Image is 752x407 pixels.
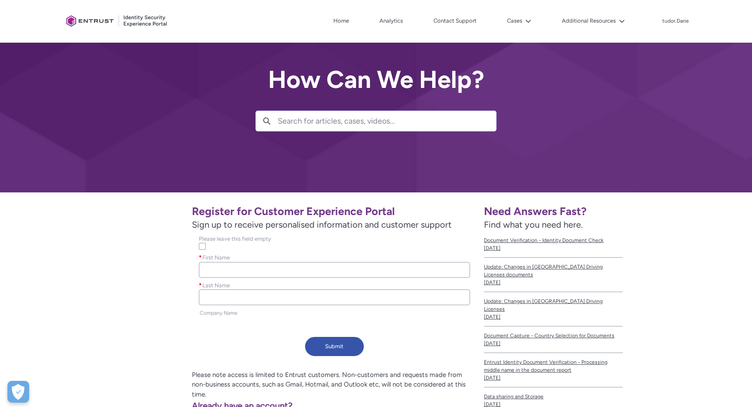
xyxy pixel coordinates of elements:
[192,205,477,218] h1: Register for Customer Experience Portal
[199,235,271,242] span: Please leave this field empty
[202,254,230,261] span: First Name
[505,14,534,27] button: Cases
[662,18,689,24] p: tudor.Darie
[484,332,623,340] span: Document Capture - Country Selection for Documents
[662,16,689,25] button: User Profile tudor.Darie
[484,297,623,313] span: Update: Changes in [GEOGRAPHIC_DATA] Driving Licenses
[484,219,583,230] span: Find what you need here.
[255,66,497,93] h2: How Can We Help?
[484,353,623,387] a: Entrust Identity Document Verification - Processing middle name in the document report[DATE]
[484,326,623,353] a: Document Capture - Country Selection for Documents[DATE]
[484,358,623,374] span: Entrust Identity Document Verification - Processing middle name in the document report
[484,263,623,279] span: Update: Changes in [GEOGRAPHIC_DATA] Driving Licenses documents
[305,337,364,356] button: Submit
[484,279,500,286] lightning-formatted-date-time: [DATE]
[7,381,29,403] div: Cookie Preferences
[484,375,500,381] lightning-formatted-date-time: [DATE]
[484,231,623,258] a: Document Verification - Identity Document Check[DATE]
[377,14,405,27] a: Analytics, opens in new tab
[199,289,470,305] input: required
[70,370,477,400] p: Please note access is limited to Entrust customers. Non-customers and requests made from non-busi...
[431,14,479,27] a: Contact Support
[484,340,500,346] lightning-formatted-date-time: [DATE]
[484,245,500,251] lightning-formatted-date-time: [DATE]
[484,314,500,320] lightning-formatted-date-time: [DATE]
[484,393,623,400] span: Data sharing and Storage
[484,236,623,244] span: Document Verification - Identity Document Check
[199,262,470,278] input: required
[202,282,230,289] span: Last Name
[278,111,496,131] input: Search for articles, cases, videos...
[199,281,202,290] span: required
[192,218,477,231] span: Sign up to receive personalised information and customer support
[256,111,278,131] button: Search
[200,310,238,316] span: Company Name
[331,14,351,27] a: Home
[7,381,29,403] button: Open Preferences
[560,14,627,27] button: Additional Resources
[484,258,623,292] a: Update: Changes in [GEOGRAPHIC_DATA] Driving Licenses documents[DATE]
[199,253,202,262] span: required
[484,205,623,218] h1: Need Answers Fast?
[484,292,623,326] a: Update: Changes in [GEOGRAPHIC_DATA] Driving Licenses[DATE]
